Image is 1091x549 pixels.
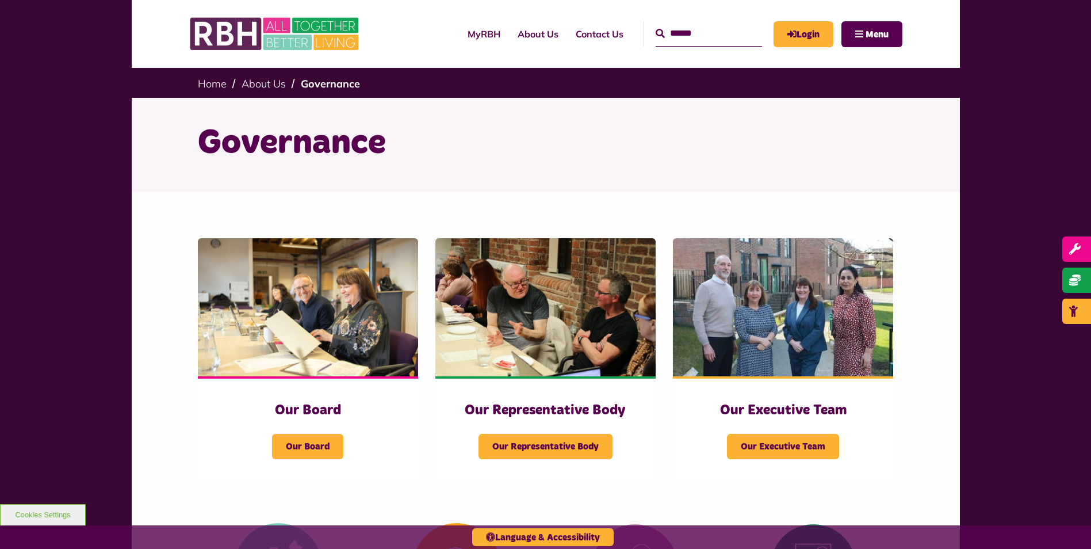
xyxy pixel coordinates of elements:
a: Contact Us [567,18,632,49]
img: RBH Executive Team [673,238,893,376]
img: RBH [189,12,362,56]
h3: Our Representative Body [458,402,633,420]
button: Language & Accessibility [472,528,614,546]
span: Our Board [272,434,343,459]
img: Rep Body [435,238,656,376]
img: RBH Board 1 [198,238,418,376]
a: Our Executive Team Our Executive Team [673,238,893,482]
button: Navigation [841,21,902,47]
iframe: Netcall Web Assistant for live chat [1039,497,1091,549]
a: Our Board Our Board [198,238,418,482]
h3: Our Board [221,402,395,420]
span: Menu [866,30,889,39]
a: About Us [242,77,286,90]
h1: Governance [198,121,894,166]
a: MyRBH [459,18,509,49]
h3: Our Executive Team [696,402,870,420]
a: Governance [301,77,360,90]
a: MyRBH [774,21,833,47]
a: Home [198,77,227,90]
span: Our Representative Body [478,434,613,459]
a: Our Representative Body Our Representative Body [435,238,656,482]
span: Our Executive Team [727,434,839,459]
a: About Us [509,18,567,49]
